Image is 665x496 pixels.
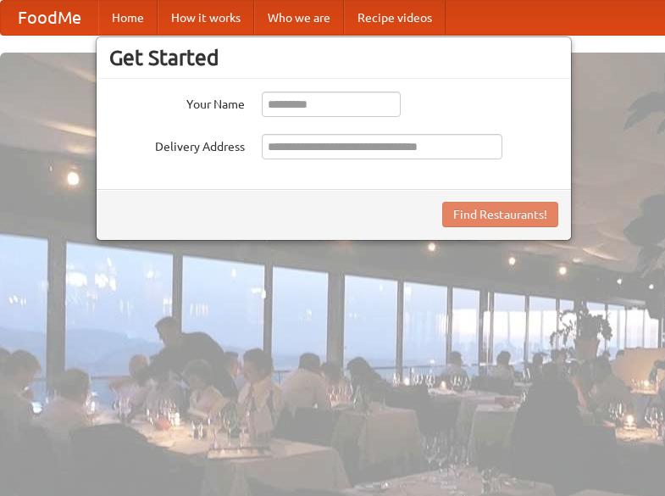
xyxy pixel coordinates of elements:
[254,1,344,35] a: Who we are
[109,134,245,155] label: Delivery Address
[98,1,158,35] a: Home
[442,202,558,227] button: Find Restaurants!
[158,1,254,35] a: How it works
[344,1,446,35] a: Recipe videos
[1,1,98,35] a: FoodMe
[109,45,558,70] h3: Get Started
[109,92,245,113] label: Your Name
